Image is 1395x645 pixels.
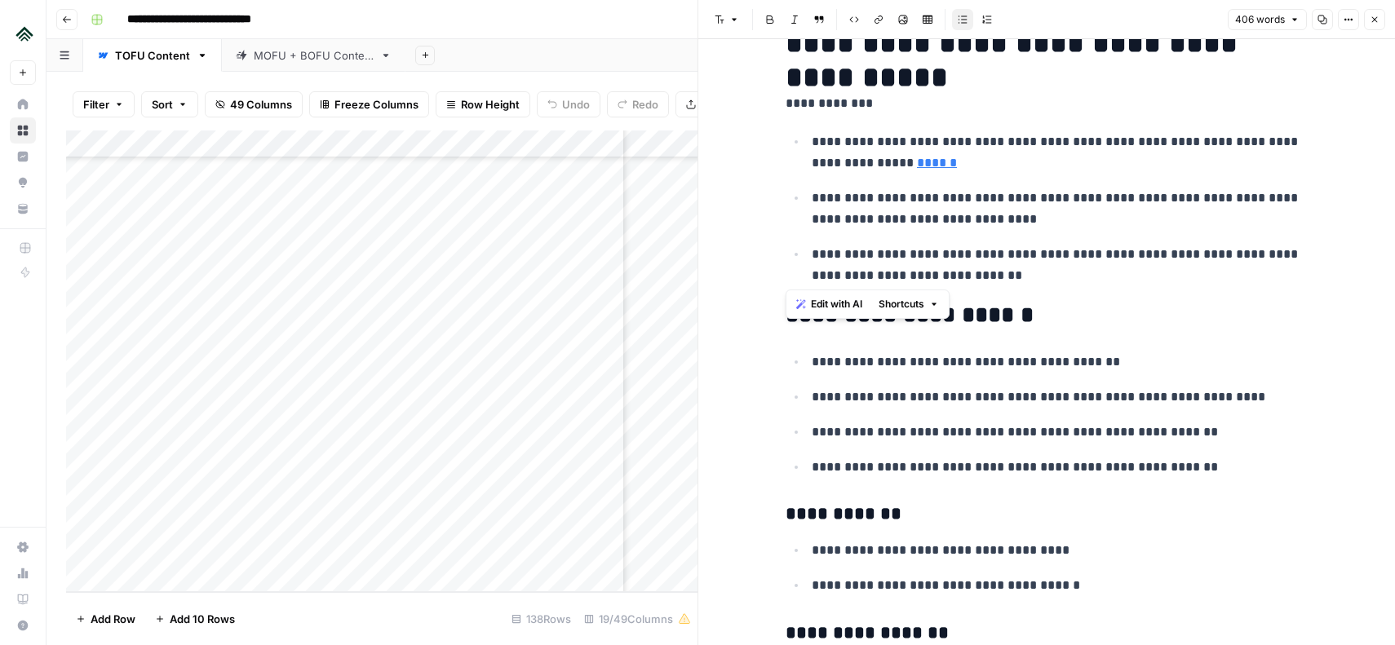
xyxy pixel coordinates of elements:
[562,96,590,113] span: Undo
[10,144,36,170] a: Insights
[115,47,190,64] div: TOFU Content
[537,91,600,117] button: Undo
[607,91,669,117] button: Redo
[83,39,222,72] a: TOFU Content
[436,91,530,117] button: Row Height
[790,294,869,315] button: Edit with AI
[83,96,109,113] span: Filter
[222,39,405,72] a: MOFU + BOFU Content
[152,96,173,113] span: Sort
[10,612,36,638] button: Help + Support
[811,297,862,311] span: Edit with AI
[10,560,36,586] a: Usage
[141,91,198,117] button: Sort
[1235,12,1285,27] span: 406 words
[254,47,374,64] div: MOFU + BOFU Content
[73,91,135,117] button: Filter
[309,91,429,117] button: Freeze Columns
[578,606,697,632] div: 19/49 Columns
[10,19,39,48] img: Uplisting Logo
[10,170,36,196] a: Opportunities
[334,96,418,113] span: Freeze Columns
[632,96,658,113] span: Redo
[879,297,924,311] span: Shortcuts
[1228,9,1307,30] button: 406 words
[505,606,578,632] div: 138 Rows
[10,117,36,144] a: Browse
[10,534,36,560] a: Settings
[170,611,235,627] span: Add 10 Rows
[230,96,292,113] span: 49 Columns
[91,611,135,627] span: Add Row
[145,606,245,632] button: Add 10 Rows
[10,196,36,222] a: Your Data
[205,91,303,117] button: 49 Columns
[66,606,145,632] button: Add Row
[872,294,945,315] button: Shortcuts
[461,96,520,113] span: Row Height
[10,586,36,612] a: Learning Hub
[10,13,36,54] button: Workspace: Uplisting
[10,91,36,117] a: Home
